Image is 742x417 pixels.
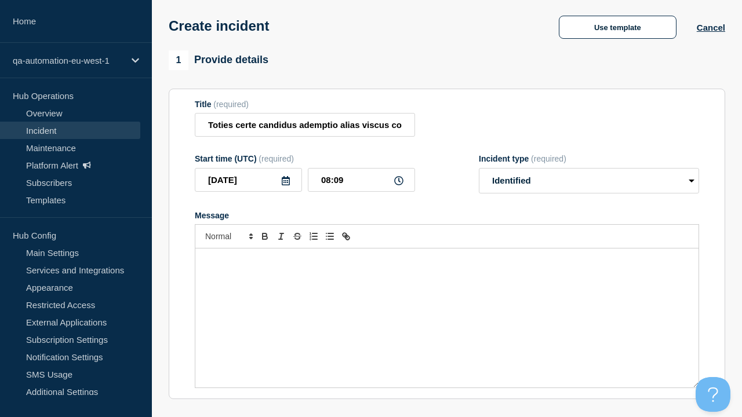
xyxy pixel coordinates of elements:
[338,229,354,243] button: Toggle link
[531,154,566,163] span: (required)
[308,168,415,192] input: HH:MM
[273,229,289,243] button: Toggle italic text
[696,377,730,412] iframe: Help Scout Beacon - Open
[559,16,676,39] button: Use template
[169,50,268,70] div: Provide details
[195,248,699,387] div: Message
[195,100,415,109] div: Title
[195,113,415,137] input: Title
[322,229,338,243] button: Toggle bulleted list
[13,56,124,65] p: qa-automation-eu-west-1
[195,168,302,192] input: YYYY-MM-DD
[213,100,249,109] span: (required)
[195,154,415,163] div: Start time (UTC)
[259,154,294,163] span: (required)
[479,168,699,193] select: Incident type
[257,229,273,243] button: Toggle bold text
[200,229,257,243] span: Font size
[289,229,305,243] button: Toggle strikethrough text
[697,23,725,32] button: Cancel
[195,211,699,220] div: Message
[169,18,269,34] h1: Create incident
[305,229,322,243] button: Toggle ordered list
[169,50,188,70] span: 1
[479,154,699,163] div: Incident type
